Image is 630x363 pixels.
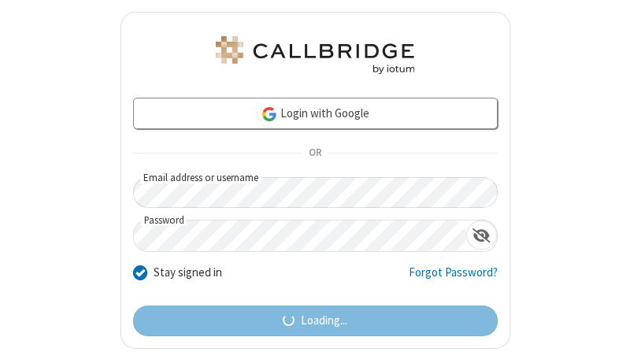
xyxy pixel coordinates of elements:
img: google-icon.png [261,106,278,123]
span: OR [302,143,328,165]
input: Email address or username [133,177,498,208]
img: Astra [213,36,417,74]
a: Forgot Password? [409,264,498,294]
a: Login with Google [133,98,498,129]
label: Stay signed in [154,264,222,282]
div: Show password [466,220,497,250]
button: Loading... [133,306,498,337]
span: Loading... [301,312,347,330]
input: Password [134,220,466,251]
iframe: Chat [591,322,618,352]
